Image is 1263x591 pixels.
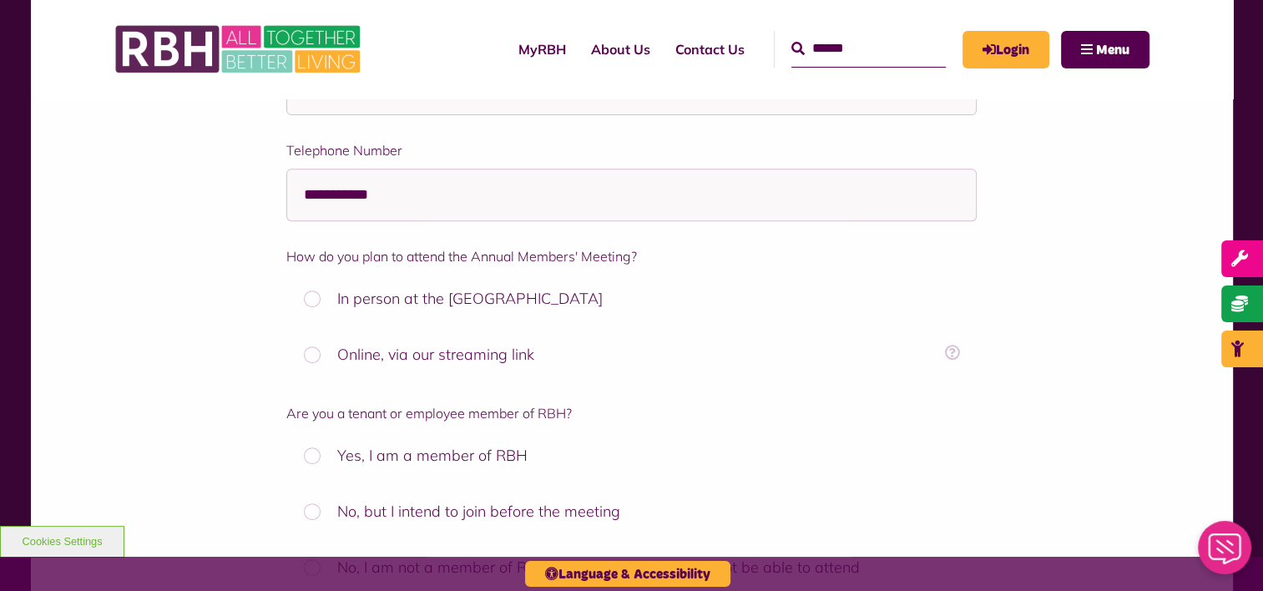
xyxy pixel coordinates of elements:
label: No, but I intend to join before the meeting [286,487,977,535]
span: Menu [1096,43,1129,57]
label: Telephone Number [286,140,977,160]
a: MyRBH [962,31,1049,68]
label: Online, via our streaming link [286,331,977,378]
label: In person at the [GEOGRAPHIC_DATA] [286,275,977,322]
label: How do you plan to attend the Annual Members' Meeting? [286,246,977,266]
img: RBH [114,17,365,82]
a: Contact Us [663,27,757,72]
iframe: Netcall Web Assistant for live chat [1188,516,1263,591]
a: MyRBH [506,27,578,72]
input: Search [791,31,946,67]
a: About Us [578,27,663,72]
label: Are you a tenant or employee member of RBH? [286,403,977,423]
button: Language & Accessibility [525,561,730,587]
label: No, I am not a member of RBH and I understand I may not be able to attend [286,543,977,591]
button: Navigation [1061,31,1149,68]
label: Yes, I am a member of RBH [286,432,977,479]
